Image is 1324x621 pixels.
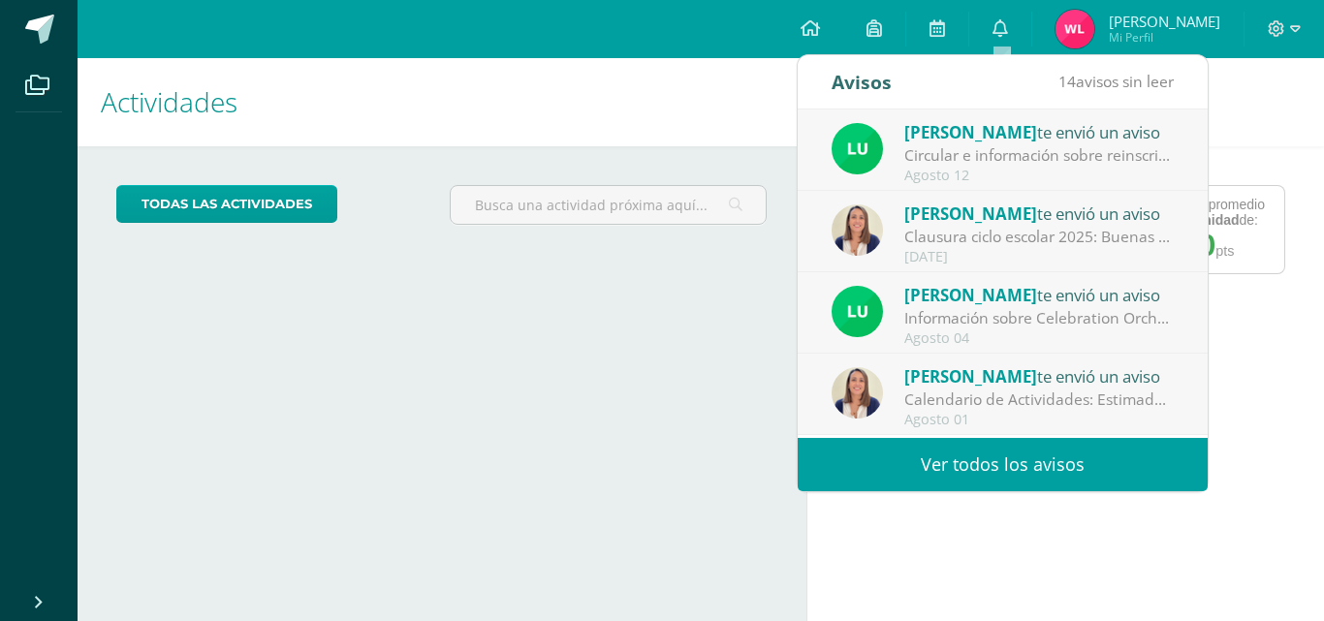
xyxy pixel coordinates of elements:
[904,249,1174,265] div: [DATE]
[904,121,1037,143] span: [PERSON_NAME]
[904,144,1174,167] div: Circular e información sobre reinscripción 2026: Buenas tardes estimada comunidad educativa. Espe...
[904,168,1174,184] div: Agosto 12
[116,185,337,223] a: todas las Actividades
[904,201,1174,226] div: te envió un aviso
[832,286,883,337] img: 54f82b4972d4d37a72c9d8d1d5f4dac6.png
[101,58,783,146] h1: Actividades
[451,186,767,224] input: Busca una actividad próxima aquí...
[1058,71,1174,92] span: avisos sin leer
[904,363,1174,388] div: te envió un aviso
[904,284,1037,306] span: [PERSON_NAME]
[1193,212,1239,228] strong: Unidad
[904,365,1037,388] span: [PERSON_NAME]
[904,330,1174,347] div: Agosto 04
[832,204,883,256] img: dc63d2d796699afdcc5c0e4951078590.png
[904,388,1174,411] div: Calendario de Actividades: Estimados padres de familia reciban un cordial saludo deseando bendici...
[904,307,1174,329] div: Información sobre Celebration Orchestra: Buen día estimada comunidad educativa Esperamos que se e...
[904,412,1174,428] div: Agosto 01
[798,438,1208,491] a: Ver todos los avisos
[1056,10,1094,48] img: 012ea8b0b3db4937db09646fd45b4b85.png
[832,123,883,174] img: 54f82b4972d4d37a72c9d8d1d5f4dac6.png
[904,282,1174,307] div: te envió un aviso
[832,367,883,419] img: dc63d2d796699afdcc5c0e4951078590.png
[1109,12,1220,31] span: [PERSON_NAME]
[904,202,1037,225] span: [PERSON_NAME]
[1215,243,1234,259] span: pts
[832,55,892,109] div: Avisos
[1058,71,1076,92] span: 14
[1109,29,1220,46] span: Mi Perfil
[904,226,1174,248] div: Clausura ciclo escolar 2025: Buenas tardes estimados padres de familia, reciban un cordial saludo...
[904,119,1174,144] div: te envió un aviso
